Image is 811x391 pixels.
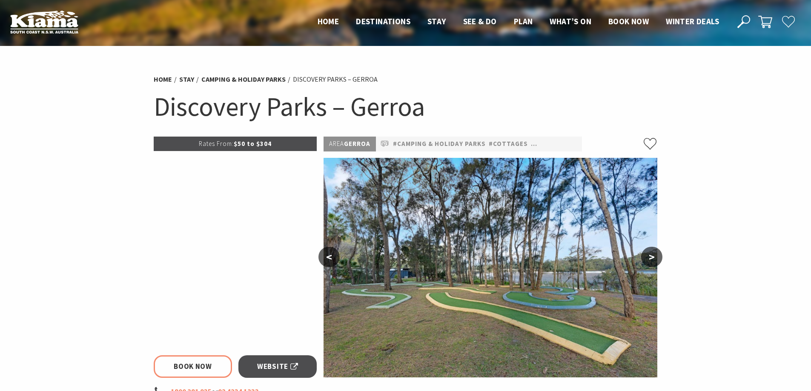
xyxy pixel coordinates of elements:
[356,16,410,26] span: Destinations
[199,140,234,148] span: Rates From:
[154,137,317,151] p: $50 to $304
[309,15,728,29] nav: Main Menu
[393,139,486,149] a: #Camping & Holiday Parks
[427,16,446,26] span: Stay
[10,10,78,34] img: Kiama Logo
[238,355,317,378] a: Website
[154,89,658,124] h1: Discovery Parks – Gerroa
[154,75,172,84] a: Home
[666,16,719,26] span: Winter Deals
[201,75,286,84] a: Camping & Holiday Parks
[608,16,649,26] span: Book now
[318,247,340,267] button: <
[489,139,528,149] a: #Cottages
[324,137,376,151] p: Gerroa
[329,140,344,148] span: Area
[293,74,378,85] li: Discovery Parks – Gerroa
[257,361,298,372] span: Website
[514,16,533,26] span: Plan
[531,139,580,149] a: #Pet Friendly
[154,355,232,378] a: Book Now
[641,247,662,267] button: >
[550,16,591,26] span: What’s On
[324,158,657,377] img: Mini Golf
[179,75,194,84] a: Stay
[318,16,339,26] span: Home
[463,16,497,26] span: See & Do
